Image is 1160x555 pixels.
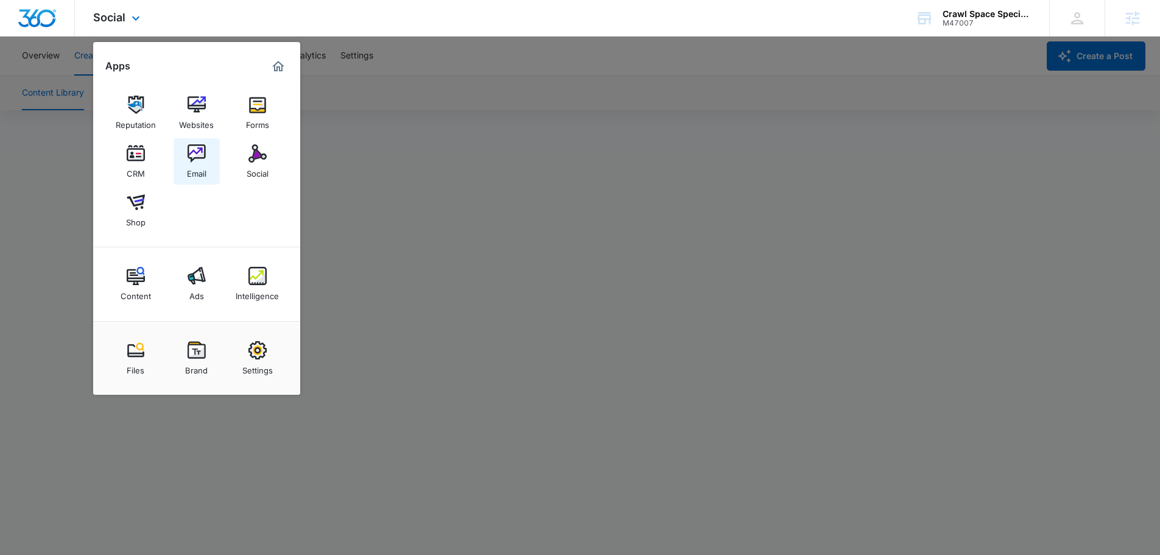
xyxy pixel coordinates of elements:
[242,359,273,375] div: Settings
[174,138,220,185] a: Email
[246,114,269,130] div: Forms
[127,359,144,375] div: Files
[113,187,159,233] a: Shop
[113,261,159,307] a: Content
[113,335,159,381] a: Files
[174,261,220,307] a: Ads
[174,335,220,381] a: Brand
[113,138,159,185] a: CRM
[105,60,130,72] h2: Apps
[234,261,281,307] a: Intelligence
[943,19,1032,27] div: account id
[236,285,279,301] div: Intelligence
[185,359,208,375] div: Brand
[234,335,281,381] a: Settings
[174,90,220,136] a: Websites
[269,57,288,76] a: Marketing 360® Dashboard
[189,285,204,301] div: Ads
[234,138,281,185] a: Social
[187,163,206,179] div: Email
[127,163,145,179] div: CRM
[121,285,151,301] div: Content
[93,11,125,24] span: Social
[179,114,214,130] div: Websites
[126,211,146,227] div: Shop
[234,90,281,136] a: Forms
[113,90,159,136] a: Reputation
[116,114,156,130] div: Reputation
[943,9,1032,19] div: account name
[247,163,269,179] div: Social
